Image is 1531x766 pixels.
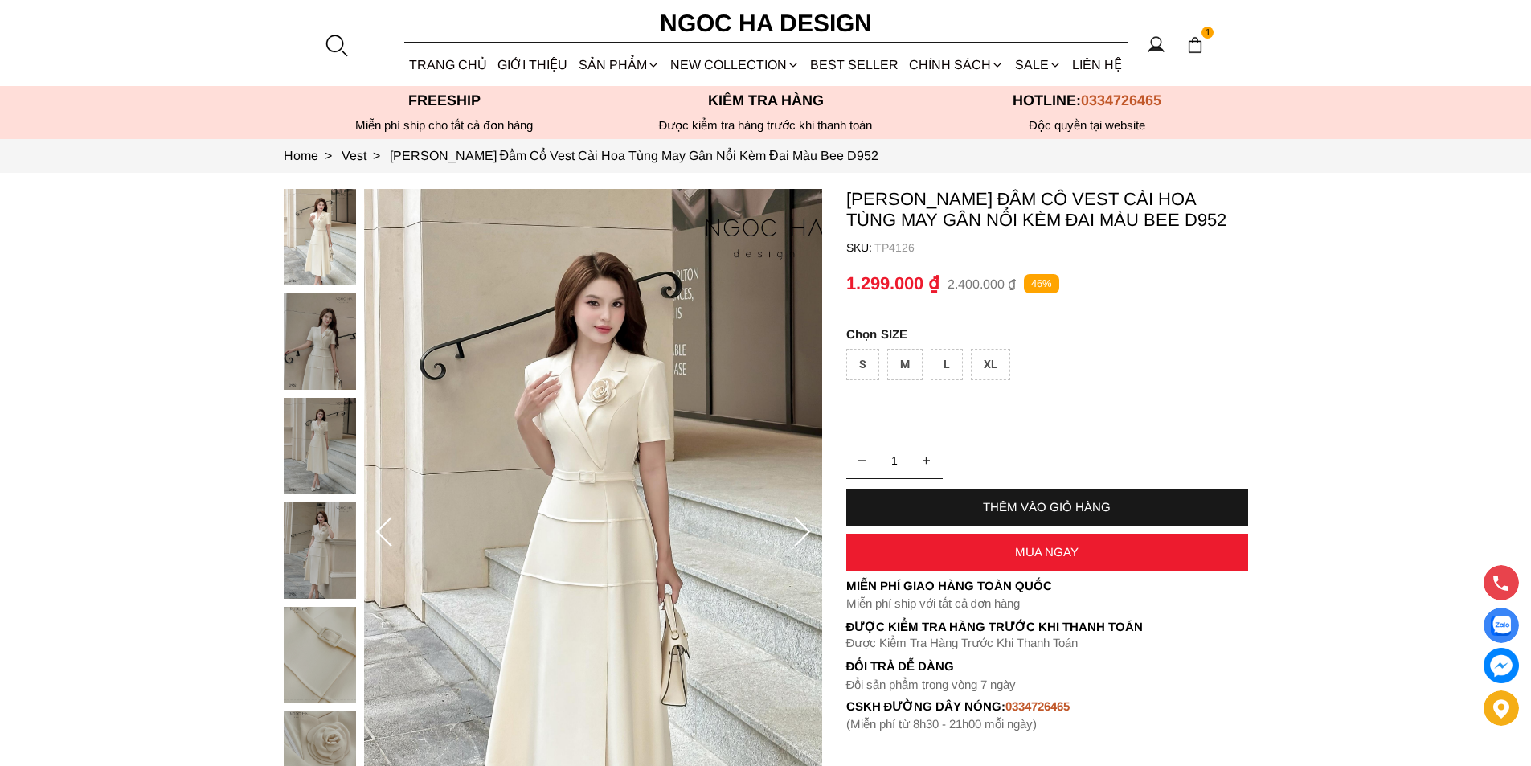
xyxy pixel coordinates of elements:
img: Louisa Dress_ Đầm Cổ Vest Cài Hoa Tùng May Gân Nổi Kèm Đai Màu Bee D952_mini_3 [284,502,356,599]
a: Link to Home [284,149,342,162]
a: BEST SELLER [805,43,904,86]
p: Freeship [284,92,605,109]
p: 1.299.000 ₫ [846,273,939,294]
img: Louisa Dress_ Đầm Cổ Vest Cài Hoa Tùng May Gân Nổi Kèm Đai Màu Bee D952_mini_0 [284,189,356,285]
input: Quantity input [846,444,943,477]
p: Hotline: [927,92,1248,109]
span: > [366,149,387,162]
a: Link to Vest [342,149,390,162]
p: [PERSON_NAME] Đầm Cổ Vest Cài Hoa Tùng May Gân Nổi Kèm Đai Màu Bee D952 [846,189,1248,231]
font: Kiểm tra hàng [708,92,824,109]
span: 0334726465 [1081,92,1161,109]
div: MUA NGAY [846,545,1248,559]
h6: Đổi trả dễ dàng [846,659,1248,673]
img: Louisa Dress_ Đầm Cổ Vest Cài Hoa Tùng May Gân Nổi Kèm Đai Màu Bee D952_mini_4 [284,607,356,703]
a: LIÊN HỆ [1066,43,1127,86]
div: SẢN PHẨM [573,43,665,86]
p: Được kiểm tra hàng trước khi thanh toán [605,118,927,133]
font: (Miễn phí từ 8h30 - 21h00 mỗi ngày) [846,717,1037,731]
img: Louisa Dress_ Đầm Cổ Vest Cài Hoa Tùng May Gân Nổi Kèm Đai Màu Bee D952_mini_2 [284,398,356,494]
a: messenger [1484,648,1519,683]
span: > [318,149,338,162]
a: Display image [1484,608,1519,643]
p: Được Kiểm Tra Hàng Trước Khi Thanh Toán [846,620,1248,634]
p: Được Kiểm Tra Hàng Trước Khi Thanh Toán [846,636,1248,650]
h6: Độc quyền tại website [927,118,1248,133]
div: Chính sách [904,43,1009,86]
font: Miễn phí giao hàng toàn quốc [846,579,1052,592]
a: TRANG CHỦ [404,43,493,86]
img: Louisa Dress_ Đầm Cổ Vest Cài Hoa Tùng May Gân Nổi Kèm Đai Màu Bee D952_mini_1 [284,293,356,390]
font: Đổi sản phẩm trong vòng 7 ngày [846,678,1017,691]
img: Display image [1491,616,1511,636]
p: 2.400.000 ₫ [948,276,1016,292]
p: TP4126 [874,241,1248,254]
a: NEW COLLECTION [665,43,804,86]
img: img-CART-ICON-ksit0nf1 [1186,36,1204,54]
a: SALE [1009,43,1066,86]
div: S [846,349,879,380]
div: M [887,349,923,380]
h6: SKU: [846,241,874,254]
font: 0334726465 [1005,699,1070,713]
div: XL [971,349,1010,380]
p: SIZE [846,327,1248,341]
a: GIỚI THIỆU [493,43,573,86]
font: Miễn phí ship với tất cả đơn hàng [846,596,1020,610]
a: Ngoc Ha Design [645,4,886,43]
div: THÊM VÀO GIỎ HÀNG [846,500,1248,514]
font: cskh đường dây nóng: [846,699,1006,713]
div: Miễn phí ship cho tất cả đơn hàng [284,118,605,133]
span: 1 [1201,27,1214,39]
a: Link to Louisa Dress_ Đầm Cổ Vest Cài Hoa Tùng May Gân Nổi Kèm Đai Màu Bee D952 [390,149,878,162]
p: 46% [1024,274,1059,294]
div: L [931,349,963,380]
